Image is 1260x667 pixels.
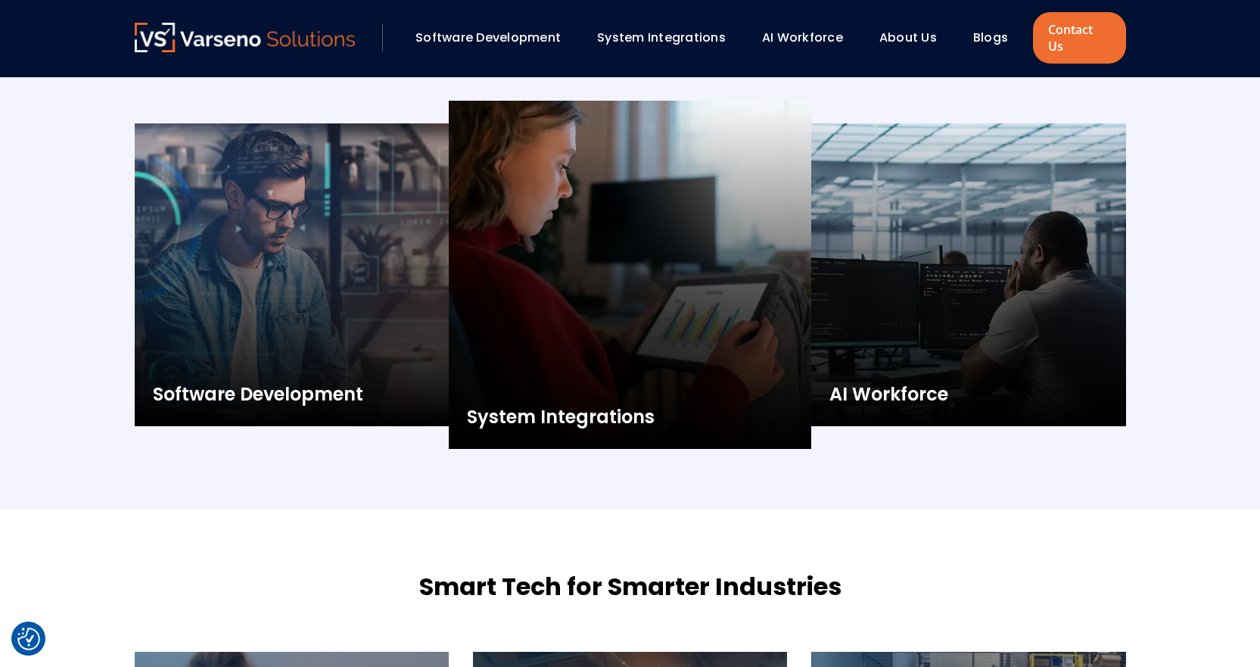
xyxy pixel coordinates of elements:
div: AI Workforce [754,25,864,51]
a: Contact Us [1033,12,1125,64]
div: Blogs [966,25,1029,51]
a: About Us [879,29,937,46]
h3: Software Development [153,381,431,408]
div: Software Development [408,25,582,51]
h3: System Integrations [467,404,792,431]
div: System Integrations [590,25,747,51]
a: System Integrations [597,29,726,46]
a: Software Development [415,29,561,46]
a: Blogs [973,29,1008,46]
img: Varseno Solutions – Product Engineering & IT Services [135,23,356,52]
button: Cookie Settings [17,628,40,650]
h3: AI Workforce [829,381,1108,408]
a: AI Workforce [762,29,843,46]
a: Varseno Solutions – Product Engineering & IT Services [135,23,356,53]
div: About Us [872,25,958,51]
h2: Smart Tech for Smarter Industries [419,570,842,603]
img: Revisit consent button [17,628,40,650]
